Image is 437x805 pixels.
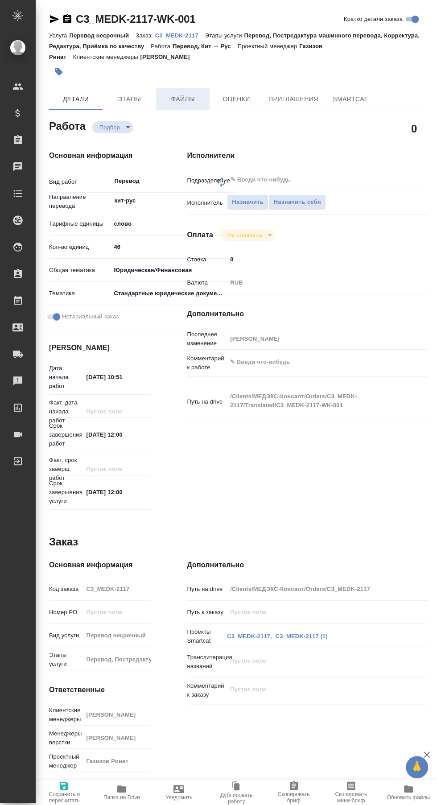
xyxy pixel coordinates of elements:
[49,219,111,228] p: Тарифные единицы
[379,780,437,805] button: Обновить файлы
[187,608,227,617] p: Путь к заказу
[83,428,151,441] input: ✎ Введи что-нибудь
[220,229,275,241] div: Подбор
[268,94,318,105] span: Приглашения
[83,653,151,666] input: Пустое поле
[268,194,326,210] button: Назначить себя
[49,456,83,483] p: Факт. срок заверш. работ
[187,255,227,264] p: Ставка
[150,780,208,805] button: Уведомить
[344,15,403,24] span: Кратко детали заказа
[187,653,227,671] p: Транслитерация названий
[83,462,151,475] input: Пустое поле
[270,791,317,804] span: Скопировать бриф
[151,43,173,50] p: Работа
[111,286,234,301] div: Стандартные юридические документы, договоры, уставы
[187,278,227,287] p: Валюта
[215,94,258,105] span: Оценки
[97,124,123,131] button: Подбор
[273,197,321,207] span: Назначить себя
[187,627,227,645] p: Проекты Smartcat
[187,150,427,161] h4: Исполнители
[265,780,322,805] button: Скопировать бриф
[69,32,136,39] p: Перевод несрочный
[387,794,430,801] span: Обновить файлы
[83,708,151,721] input: Пустое поле
[187,585,227,594] p: Путь на drive
[49,398,83,425] p: Факт. дата начала работ
[155,31,205,39] a: C3_MEDK-2117
[83,371,151,384] input: ✎ Введи что-нибудь
[49,585,83,594] p: Код заказа
[322,780,380,805] button: Скопировать мини-бриф
[41,791,88,804] span: Сохранить и пересчитать
[232,197,264,207] span: Назначить
[238,43,299,50] p: Проектный менеджер
[329,94,372,105] span: SmartCat
[205,32,244,39] p: Этапы услуги
[83,629,151,642] input: Пустое поле
[187,560,427,570] h4: Дополнительно
[208,780,265,805] button: Дублировать работу
[213,792,260,805] span: Дублировать работу
[108,94,151,105] span: Этапы
[49,560,151,570] h4: Основная информация
[92,121,133,133] div: Подбор
[49,150,151,161] h4: Основная информация
[49,685,151,695] h4: Ответственные
[62,312,119,321] span: Нотариальный заказ
[62,14,73,25] button: Скопировать ссылку
[76,13,195,25] a: C3_MEDK-2117-WK-001
[227,194,268,210] button: Назначить
[103,794,140,801] span: Папка на Drive
[111,240,234,253] input: ✎ Введи что-нибудь
[83,731,151,744] input: Пустое поле
[49,706,83,724] p: Клиентские менеджеры
[49,62,69,82] button: Добавить тэг
[406,756,428,778] button: 🙏
[111,263,234,278] div: Юридическая/Финансовая
[165,794,192,801] span: Уведомить
[187,309,427,319] h4: Дополнительно
[187,681,227,699] p: Комментарий к заказу
[49,535,78,549] h2: Заказ
[411,121,417,136] h2: 0
[161,94,204,105] span: Файлы
[230,174,375,185] input: ✎ Введи что-нибудь
[227,606,407,619] input: Пустое поле
[49,479,83,506] p: Срок завершения услуги
[49,608,83,617] p: Номер РО
[225,231,264,239] button: Не оплачена
[54,94,97,105] span: Детали
[49,243,111,252] p: Кол-во единиц
[187,354,227,372] p: Комментарий к работе
[36,780,93,805] button: Сохранить и пересчитать
[227,389,407,413] textarea: /Clients/МЕДЭКС-Консалт/Orders/C3_MEDK-2117/Translated/C3_MEDK-2117-WK-001
[83,486,151,499] input: ✎ Введи что-нибудь
[227,275,407,290] div: RUB
[227,253,407,266] input: ✎ Введи что-нибудь
[49,729,83,747] p: Менеджеры верстки
[83,582,151,595] input: Пустое поле
[409,758,425,776] span: 🙏
[328,791,375,804] span: Скопировать мини-бриф
[93,780,151,805] button: Папка на Drive
[402,179,404,181] button: Open
[227,582,407,595] input: Пустое поле
[49,14,60,25] button: Скопировать ссылку для ЯМессенджера
[49,117,86,133] h2: Работа
[49,343,151,353] h4: [PERSON_NAME]
[187,230,213,240] h4: Оплата
[49,193,111,211] p: Направление перевода
[49,631,83,640] p: Вид услуги
[83,606,151,619] input: Пустое поле
[49,289,111,298] p: Тематика
[73,54,140,60] p: Клиентские менеджеры
[187,397,227,406] p: Путь на drive
[140,54,197,60] p: [PERSON_NAME]
[83,405,151,418] input: Пустое поле
[83,755,151,768] input: Пустое поле
[49,178,111,186] p: Вид работ
[227,332,407,345] input: Пустое поле
[173,43,238,50] p: Перевод, Кит → Рус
